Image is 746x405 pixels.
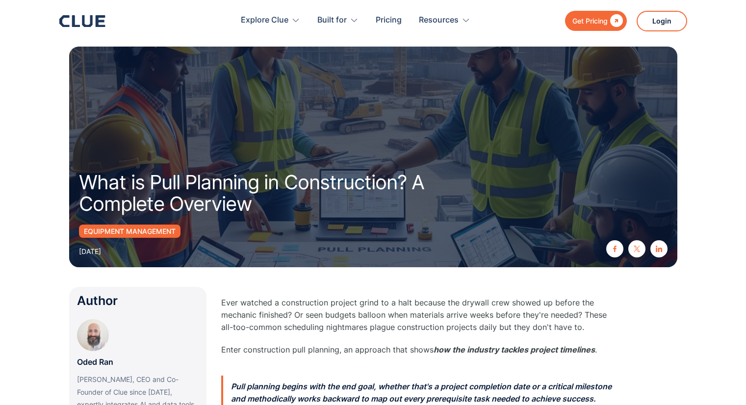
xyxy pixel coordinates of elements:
[241,5,300,36] div: Explore Clue
[317,5,347,36] div: Built for
[612,246,618,252] img: facebook icon
[241,5,288,36] div: Explore Clue
[419,5,470,36] div: Resources
[221,344,614,356] p: Enter construction pull planning, an approach that shows .
[634,246,640,252] img: twitter X icon
[376,5,402,36] a: Pricing
[637,11,687,31] a: Login
[79,172,491,215] h1: What is Pull Planning in Construction? A Complete Overview
[656,246,662,252] img: linkedin icon
[77,356,113,368] p: Oded Ran
[79,225,180,238] a: Equipment Management
[419,5,459,36] div: Resources
[572,15,608,27] div: Get Pricing
[77,319,109,351] img: Oded Ran
[608,15,623,27] div: 
[79,245,101,257] div: [DATE]
[317,5,359,36] div: Built for
[77,295,199,307] div: Author
[221,297,614,334] p: Ever watched a construction project grind to a halt because the drywall crew showed up before the...
[434,345,595,354] em: how the industry tackles project timelines
[565,11,627,31] a: Get Pricing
